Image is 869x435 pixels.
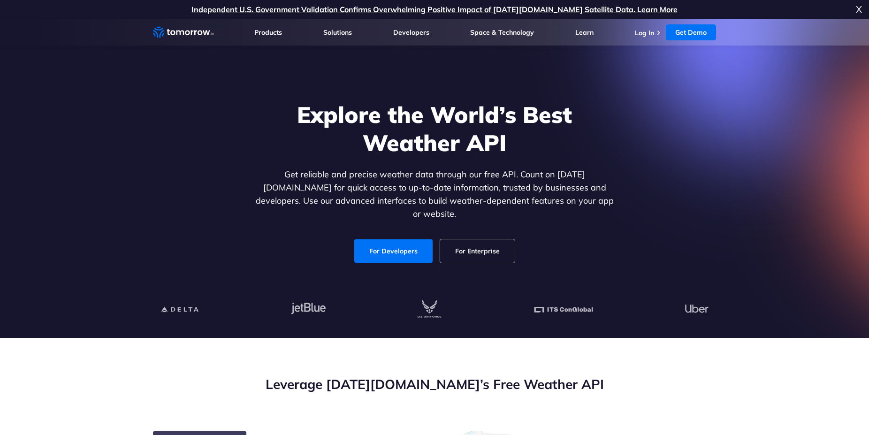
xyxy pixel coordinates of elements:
[153,25,214,39] a: Home link
[440,239,515,263] a: For Enterprise
[354,239,433,263] a: For Developers
[470,28,534,37] a: Space & Technology
[254,28,282,37] a: Products
[191,5,678,14] a: Independent U.S. Government Validation Confirms Overwhelming Positive Impact of [DATE][DOMAIN_NAM...
[393,28,429,37] a: Developers
[253,168,616,221] p: Get reliable and precise weather data through our free API. Count on [DATE][DOMAIN_NAME] for quic...
[153,375,716,393] h2: Leverage [DATE][DOMAIN_NAME]’s Free Weather API
[575,28,594,37] a: Learn
[635,29,654,37] a: Log In
[666,24,716,40] a: Get Demo
[323,28,352,37] a: Solutions
[253,100,616,157] h1: Explore the World’s Best Weather API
